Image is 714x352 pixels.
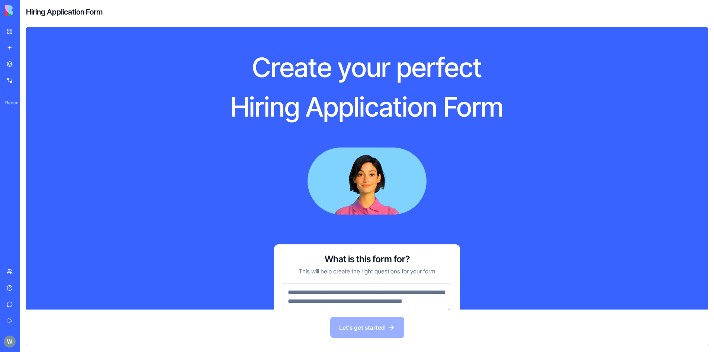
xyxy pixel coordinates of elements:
[325,253,410,265] h3: What is this form for?
[2,100,18,106] span: Recent
[299,267,435,276] p: This will help create the right questions for your form
[4,336,16,348] img: ACg8ocKF-_6dz7YPFq8SU6kW9S0_GIihO_AKQilwap1NqhXys3pJ2w=s96-c
[200,51,534,84] h1: Create your perfect
[26,7,103,17] h4: Hiring Application Form
[5,5,51,16] img: logo
[200,90,534,124] h1: Hiring Application Form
